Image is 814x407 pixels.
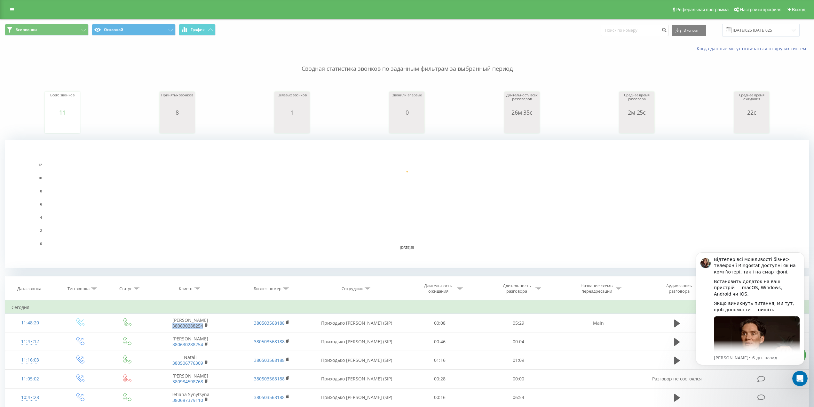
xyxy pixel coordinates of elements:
text: 6 [40,203,42,206]
text: 4 [40,216,42,219]
text: 10 [38,176,42,180]
div: A chart. [46,116,78,135]
div: 11 [46,109,78,116]
div: 26м 35с [506,109,538,116]
a: Когда данные могут отличаться от других систем [697,45,809,52]
div: Бизнес номер [254,286,281,291]
td: Приходько [PERSON_NAME] (SIP) [313,314,401,332]
div: 11:48:20 [12,317,49,329]
td: [PERSON_NAME] [149,370,231,388]
button: Экспорт [672,25,706,36]
p: Сводная статистика звонков по заданным фильтрам за выбранный период [5,52,809,73]
a: 380503568188 [254,394,285,400]
td: Приходько [PERSON_NAME] (SIP) [313,370,401,388]
div: Длительность разговора [500,283,534,294]
td: 01:09 [479,351,557,370]
div: Среднее время ожидания [736,93,768,109]
td: 00:46 [401,332,479,351]
text: 12 [38,163,42,167]
svg: A chart. [736,116,768,135]
td: Natali [149,351,231,370]
text: 0 [40,242,42,246]
td: 00:28 [401,370,479,388]
div: Сотрудник [342,286,363,291]
text: 2 [40,229,42,232]
div: Целевых звонков [276,93,308,109]
td: Tetiana Synytsyna [149,388,231,407]
div: 8 [161,109,193,116]
div: 10:47:28 [12,391,49,404]
td: 00:08 [401,314,479,332]
div: Статус [119,286,132,291]
div: Дата звонка [17,286,41,291]
span: Все звонки [15,27,37,32]
div: Длительность всех разговоров [506,93,538,109]
text: [DATE]25 [400,246,414,249]
a: 380984598768 [172,379,203,385]
td: [PERSON_NAME] [149,314,231,332]
div: 11:05:02 [12,373,49,385]
div: Клиент [179,286,193,291]
div: Среднее время разговора [621,93,653,109]
div: Тип звонка [67,286,90,291]
a: 380687379110 [172,397,203,403]
div: Длительность ожидания [421,283,455,294]
span: Настройки профиля [740,7,781,12]
div: 1 [276,109,308,116]
iframe: Intercom live chat [792,371,808,386]
input: Поиск по номеру [601,25,668,36]
div: 11:47:12 [12,335,49,348]
button: График [179,24,216,36]
span: Выход [792,7,805,12]
a: 380503568188 [254,357,285,363]
td: Main [557,314,639,332]
div: Звонили впервые [391,93,423,109]
svg: A chart. [506,116,538,135]
div: Принятых звонков [161,93,193,109]
iframe: Intercom notifications сообщение [686,247,814,369]
div: 0 [391,109,423,116]
a: 380630288254 [172,323,203,329]
td: Сегодня [5,301,809,314]
td: 06:54 [479,388,557,407]
td: Приходько [PERSON_NAME] (SIP) [313,332,401,351]
svg: A chart. [161,116,193,135]
div: Аудиозапись разговора [658,283,700,294]
a: 380503568188 [254,338,285,345]
div: 22с [736,109,768,116]
a: 380506776309 [172,360,203,366]
td: Приходько [PERSON_NAME] (SIP) [313,388,401,407]
div: 2м 25с [621,109,653,116]
td: 05:29 [479,314,557,332]
div: Название схемы переадресации [580,283,614,294]
span: График [191,28,205,32]
button: Основной [92,24,176,36]
svg: A chart. [391,116,423,135]
span: Разговор не состоялся [652,376,702,382]
div: Всего звонков [46,93,78,109]
td: 00:16 [401,388,479,407]
a: 380503568188 [254,320,285,326]
td: 01:16 [401,351,479,370]
svg: A chart. [276,116,308,135]
button: Все звонки [5,24,89,36]
text: 8 [40,190,42,193]
div: 11:16:03 [12,354,49,366]
td: Приходько [PERSON_NAME] (SIP) [313,351,401,370]
a: 380503568188 [254,376,285,382]
svg: A chart. [5,140,809,268]
td: [PERSON_NAME] [149,332,231,351]
svg: A chart. [621,116,653,135]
